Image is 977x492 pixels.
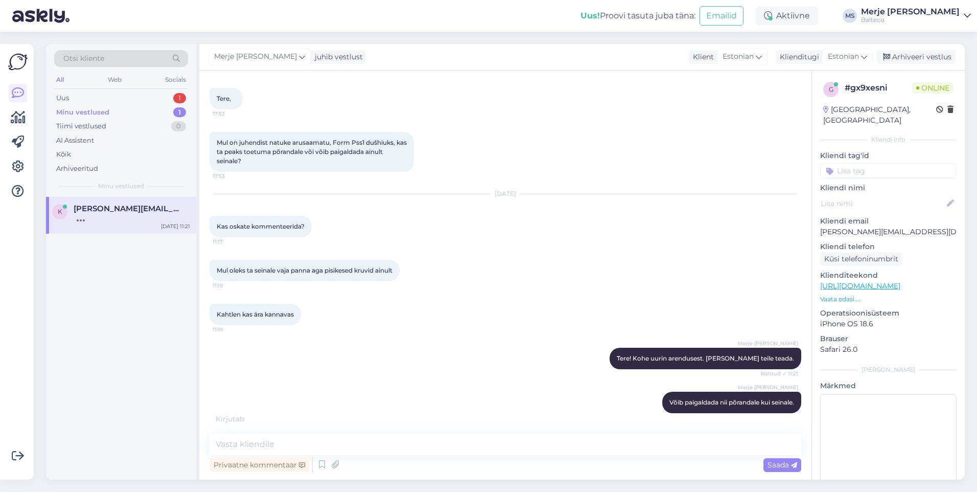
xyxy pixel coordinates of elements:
[820,252,902,266] div: Küsi telefoninumbrit
[210,189,801,198] div: [DATE]
[821,198,945,209] input: Lisa nimi
[56,136,94,146] div: AI Assistent
[877,50,956,64] div: Arhiveeri vestlus
[861,16,960,24] div: Balteco
[760,370,798,377] span: Nähtud ✓ 11:21
[823,104,936,126] div: [GEOGRAPHIC_DATA], [GEOGRAPHIC_DATA]
[580,11,600,20] b: Uus!
[210,414,801,424] div: Kirjutab
[820,183,957,193] p: Kliendi nimi
[163,73,188,86] div: Socials
[820,135,957,144] div: Kliendi info
[214,51,297,62] span: Merje [PERSON_NAME]
[213,238,251,245] span: 11:17
[843,9,857,23] div: MS
[829,85,833,93] span: g
[689,52,714,62] div: Klient
[74,204,180,213] span: karel.laid@gmail.com
[820,241,957,252] p: Kliendi telefon
[217,266,392,274] span: Mul oleks ta seinale vaja panna aga pisikesed kruvid ainult
[217,139,408,165] span: Mul on juhendist natuke arusaamatu, Form Pss1 dušhiuks, kas ta peaks toetuma põrandale või võib p...
[106,73,124,86] div: Web
[820,333,957,344] p: Brauser
[213,172,251,180] span: 17:53
[820,227,957,237] p: [PERSON_NAME][EMAIL_ADDRESS][DOMAIN_NAME]
[820,365,957,374] div: [PERSON_NAME]
[56,149,71,160] div: Kõik
[669,398,794,406] span: Võib paigaldada nii põrandale kui seinale.
[820,344,957,355] p: Safari 26.0
[56,107,109,118] div: Minu vestlused
[617,354,794,362] span: Tere! Kohe uurin arendusest. [PERSON_NAME] teile teada.
[56,164,98,174] div: Arhiveeritud
[820,216,957,227] p: Kliendi email
[912,82,953,94] span: Online
[723,51,754,62] span: Estonian
[171,121,186,131] div: 0
[213,110,251,118] span: 17:52
[98,182,144,191] span: Minu vestlused
[820,308,957,319] p: Operatsioonisüsteem
[161,222,190,230] div: [DATE] 11:21
[820,381,957,391] p: Märkmed
[861,8,971,24] a: Merje [PERSON_NAME]Balteco
[580,10,695,22] div: Proovi tasuta juba täna:
[173,107,186,118] div: 1
[820,270,957,281] p: Klienditeekond
[776,52,819,62] div: Klienditugi
[845,82,912,94] div: # gx9xesni
[738,340,798,347] span: Merje [PERSON_NAME]
[820,281,900,290] a: [URL][DOMAIN_NAME]
[820,150,957,161] p: Kliendi tag'id
[213,282,251,289] span: 11:18
[8,52,28,72] img: Askly Logo
[217,310,294,318] span: Kahtlen kas ära kannavas
[700,6,743,26] button: Emailid
[56,121,106,131] div: Tiimi vestlused
[828,51,859,62] span: Estonian
[861,8,960,16] div: Merje [PERSON_NAME]
[217,222,305,230] span: Kas oskate kommenteerida?
[58,208,62,215] span: k
[173,93,186,103] div: 1
[820,319,957,329] p: iPhone OS 18.6
[210,458,309,472] div: Privaatne kommentaar
[767,460,797,469] span: Saada
[756,7,818,25] div: Aktiivne
[820,295,957,304] p: Vaata edasi ...
[738,384,798,391] span: Merje [PERSON_NAME]
[217,95,231,102] span: Tere,
[213,326,251,333] span: 11:19
[820,163,957,178] input: Lisa tag
[54,73,66,86] div: All
[63,53,104,64] span: Otsi kliente
[56,93,69,103] div: Uus
[311,52,363,62] div: juhib vestlust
